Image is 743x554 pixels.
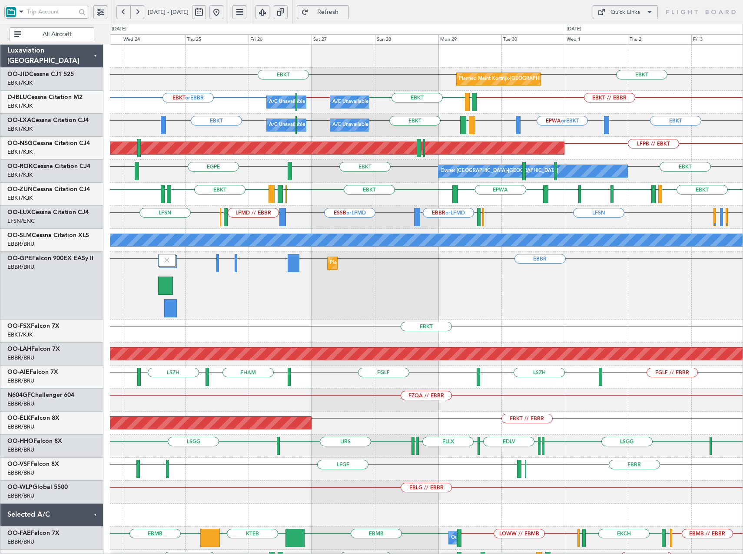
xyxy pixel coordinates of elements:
[7,140,90,146] a: OO-NSGCessna Citation CJ4
[501,34,565,45] div: Tue 30
[27,5,76,18] input: Trip Account
[7,438,33,444] span: OO-HHO
[7,186,90,192] a: OO-ZUNCessna Citation CJ4
[7,117,89,123] a: OO-LXACessna Citation CJ4
[7,484,68,490] a: OO-WLPGlobal 5500
[7,400,34,408] a: EBBR/BRU
[163,256,171,264] img: gray-close.svg
[451,531,510,544] div: Owner Melsbroek Air Base
[7,163,90,169] a: OO-ROKCessna Citation CJ4
[269,119,431,132] div: A/C Unavailable [GEOGRAPHIC_DATA] ([GEOGRAPHIC_DATA] National)
[10,27,94,41] button: All Aircraft
[7,469,34,477] a: EBBR/BRU
[7,194,33,202] a: EBKT/KJK
[7,392,74,398] a: N604GFChallenger 604
[7,125,33,133] a: EBKT/KJK
[7,140,33,146] span: OO-NSG
[185,34,249,45] div: Thu 25
[7,530,31,536] span: OO-FAE
[7,446,34,454] a: EBBR/BRU
[441,165,558,178] div: Owner [GEOGRAPHIC_DATA]-[GEOGRAPHIC_DATA]
[7,438,62,444] a: OO-HHOFalcon 8X
[7,232,32,238] span: OO-SLM
[7,461,30,467] span: OO-VSF
[7,323,31,329] span: OO-FSX
[7,148,33,156] a: EBKT/KJK
[310,9,346,15] span: Refresh
[7,323,60,329] a: OO-FSXFalcon 7X
[7,354,34,362] a: EBBR/BRU
[7,346,31,352] span: OO-LAH
[7,209,89,215] a: OO-LUXCessna Citation CJ4
[7,484,33,490] span: OO-WLP
[330,257,487,270] div: Planned Maint [GEOGRAPHIC_DATA] ([GEOGRAPHIC_DATA] National)
[7,94,27,100] span: D-IBLU
[593,5,658,19] button: Quick Links
[7,538,34,546] a: EBBR/BRU
[7,255,93,261] a: OO-GPEFalcon 900EX EASy II
[332,119,368,132] div: A/C Unavailable
[438,34,502,45] div: Mon 29
[7,71,29,77] span: OO-JID
[148,8,189,16] span: [DATE] - [DATE]
[7,102,33,110] a: EBKT/KJK
[332,96,471,109] div: A/C Unavailable [GEOGRAPHIC_DATA]-[GEOGRAPHIC_DATA]
[7,186,33,192] span: OO-ZUN
[628,34,691,45] div: Thu 2
[249,34,312,45] div: Fri 26
[7,117,31,123] span: OO-LXA
[7,263,34,271] a: EBBR/BRU
[7,530,60,536] a: OO-FAEFalcon 7X
[122,34,185,45] div: Wed 24
[610,8,640,17] div: Quick Links
[7,377,34,385] a: EBBR/BRU
[7,79,33,87] a: EBKT/KJK
[459,73,560,86] div: Planned Maint Kortrijk-[GEOGRAPHIC_DATA]
[7,255,32,261] span: OO-GPE
[7,163,33,169] span: OO-ROK
[7,461,59,467] a: OO-VSFFalcon 8X
[112,26,126,33] div: [DATE]
[7,346,60,352] a: OO-LAHFalcon 7X
[7,492,34,500] a: EBBR/BRU
[312,34,375,45] div: Sat 27
[269,96,431,109] div: A/C Unavailable [GEOGRAPHIC_DATA] ([GEOGRAPHIC_DATA] National)
[7,232,89,238] a: OO-SLMCessna Citation XLS
[7,240,34,248] a: EBBR/BRU
[7,423,34,431] a: EBBR/BRU
[7,209,31,215] span: OO-LUX
[7,392,31,398] span: N604GF
[7,171,33,179] a: EBKT/KJK
[375,34,438,45] div: Sun 28
[7,94,83,100] a: D-IBLUCessna Citation M2
[7,331,33,339] a: EBKT/KJK
[7,415,60,421] a: OO-ELKFalcon 8X
[7,369,30,375] span: OO-AIE
[7,369,58,375] a: OO-AIEFalcon 7X
[7,415,31,421] span: OO-ELK
[297,5,349,19] button: Refresh
[7,71,74,77] a: OO-JIDCessna CJ1 525
[23,31,91,37] span: All Aircraft
[7,217,35,225] a: LFSN/ENC
[567,26,581,33] div: [DATE]
[565,34,628,45] div: Wed 1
